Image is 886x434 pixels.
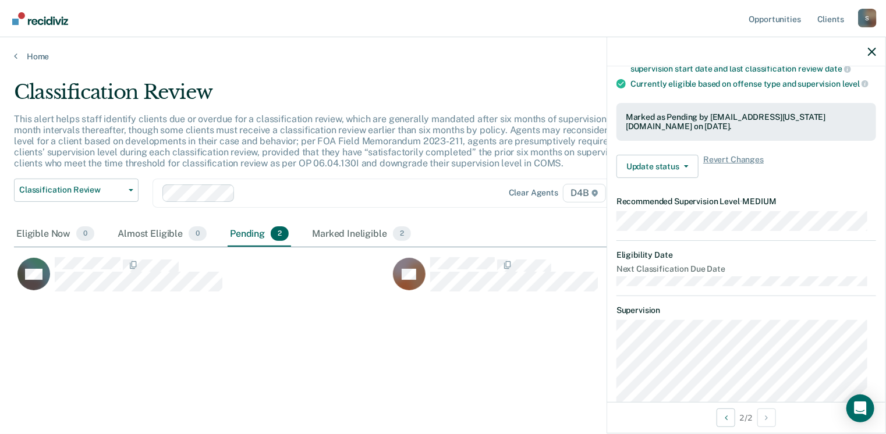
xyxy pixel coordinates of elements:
[189,226,207,241] span: 0
[228,222,291,247] div: Pending
[389,257,765,303] div: CaseloadOpportunityCell-0291411
[703,155,764,178] span: Revert Changes
[616,264,876,274] dt: Next Classification Due Date
[310,222,413,247] div: Marked Ineligible
[616,197,876,207] dt: Recommended Supervision Level MEDIUM
[14,51,872,62] a: Home
[842,79,869,88] span: level
[393,226,411,241] span: 2
[607,402,885,433] div: 2 / 2
[12,12,68,25] img: Recidiviz
[740,197,743,206] span: •
[858,9,877,27] button: Profile dropdown button
[717,408,735,427] button: Previous Opportunity
[616,305,876,315] dt: Supervision
[14,257,389,303] div: CaseloadOpportunityCell-0637161
[616,250,876,260] dt: Eligibility Date
[757,408,776,427] button: Next Opportunity
[563,184,605,202] span: D4B
[846,394,874,422] div: Open Intercom Messenger
[616,155,699,178] button: Update status
[76,226,94,241] span: 0
[626,112,867,132] div: Marked as Pending by [EMAIL_ADDRESS][US_STATE][DOMAIN_NAME] on [DATE].
[858,9,877,27] div: S
[115,222,209,247] div: Almost Eligible
[14,113,675,169] p: This alert helps staff identify clients due or overdue for a classification review, which are gen...
[509,188,558,198] div: Clear agents
[14,222,97,247] div: Eligible Now
[14,80,679,113] div: Classification Review
[630,79,876,89] div: Currently eligible based on offense type and supervision
[19,185,124,195] span: Classification Review
[271,226,289,241] span: 2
